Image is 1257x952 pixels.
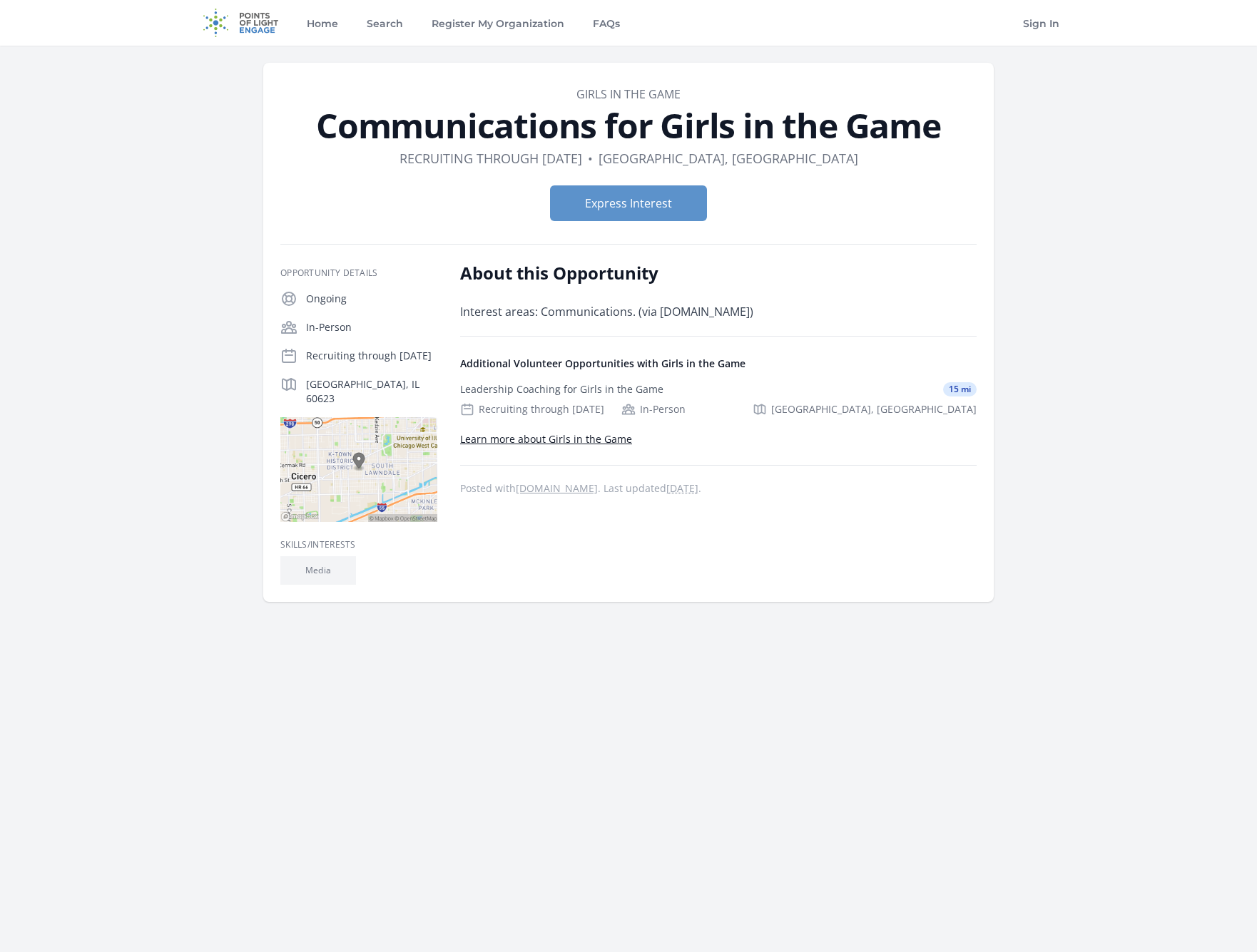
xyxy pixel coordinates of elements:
[306,320,437,334] p: In-Person
[280,108,977,143] h1: Communications for Girls in the Game
[588,148,593,168] div: •
[306,349,437,363] p: Recruiting through [DATE]
[943,382,977,396] span: 15 mi
[460,302,877,322] p: Interest areas: Communications. (via [DOMAIN_NAME])
[771,402,977,416] span: [GEOGRAPHIC_DATA], [GEOGRAPHIC_DATA]
[280,556,356,585] li: Media
[460,262,877,285] h2: About this Opportunity
[280,417,437,522] img: Map
[280,539,437,551] h3: Skills/Interests
[599,148,858,168] dd: [GEOGRAPHIC_DATA], [GEOGRAPHIC_DATA]
[621,402,686,416] div: In-Person
[460,382,663,396] div: Leadership Coaching for Girls in the Game
[460,402,604,416] div: Recruiting through [DATE]
[460,483,977,494] p: Posted with . Last updated .
[460,432,632,446] a: Learn more about Girls in the Game
[400,148,582,168] dd: Recruiting through [DATE]
[280,267,437,279] h3: Opportunity Details
[454,371,982,428] a: Leadership Coaching for Girls in the Game 15 mi Recruiting through [DATE] In-Person [GEOGRAPHIC_D...
[306,292,437,306] p: Ongoing
[460,357,977,371] h4: Additional Volunteer Opportunities with Girls in the Game
[550,185,707,221] button: Express Interest
[576,86,681,102] a: Girls in the Game
[306,377,437,406] p: [GEOGRAPHIC_DATA], IL 60623
[666,481,698,495] abbr: Mon, Sep 30, 2024 4:22 AM
[516,481,598,495] a: [DOMAIN_NAME]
